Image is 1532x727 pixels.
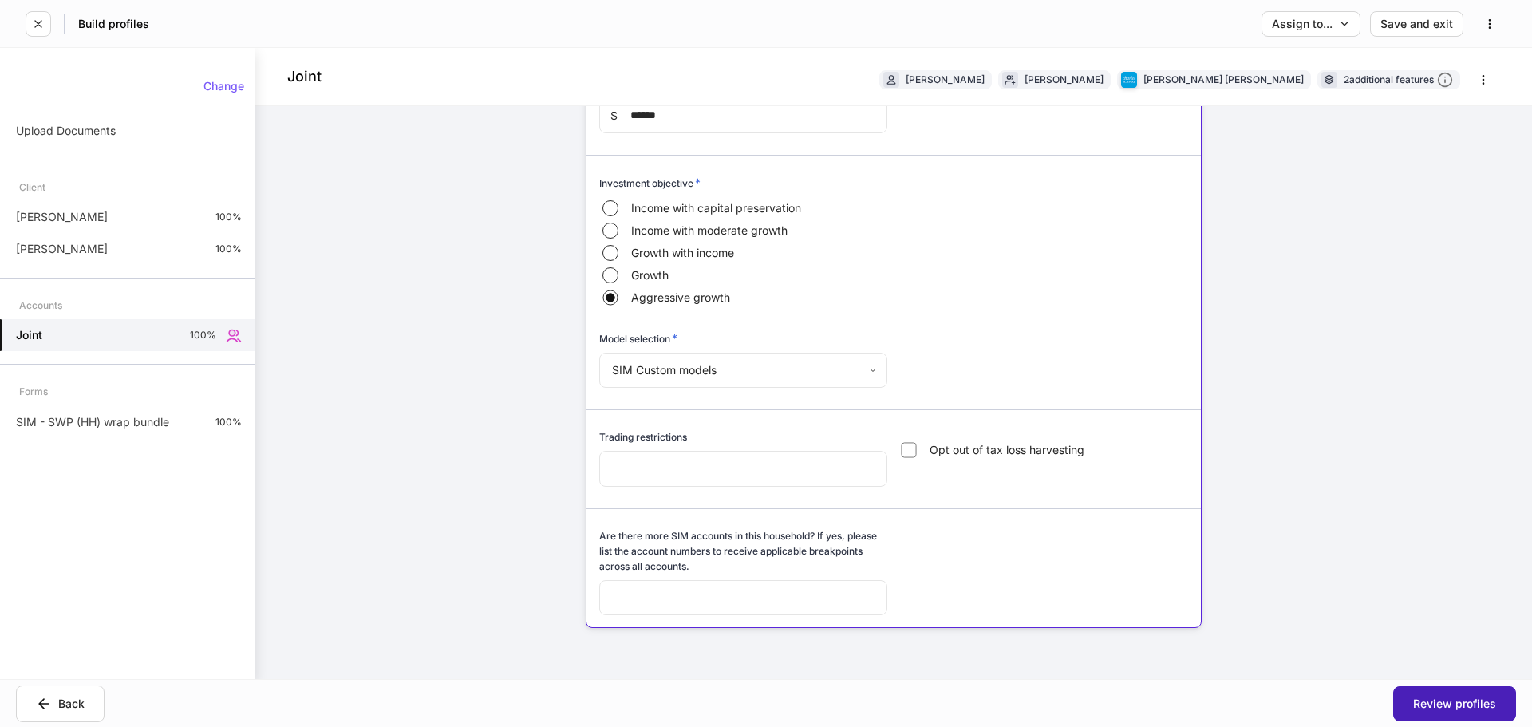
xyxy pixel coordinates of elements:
div: Client [19,173,45,201]
h5: Build profiles [78,16,149,32]
p: [PERSON_NAME] [16,209,108,225]
span: Income with capital preservation [631,200,801,216]
span: Opt out of tax loss harvesting [930,442,1084,458]
div: [PERSON_NAME] [1025,72,1104,87]
h5: Joint [16,327,42,343]
div: [PERSON_NAME] [906,72,985,87]
p: $ [610,108,618,124]
h6: Trading restrictions [599,429,687,444]
img: charles-schwab-BFYFdbvS.png [1121,72,1137,88]
p: [PERSON_NAME] [16,241,108,257]
span: Growth with income [631,245,734,261]
h6: Are there more SIM accounts in this household? If yes, please list the account numbers to receive... [599,528,887,575]
p: 100% [190,329,216,342]
div: Assign to... [1272,18,1350,30]
p: 100% [215,211,242,223]
div: Save and exit [1380,18,1453,30]
span: Growth [631,267,669,283]
button: Assign to... [1262,11,1360,37]
span: Aggressive growth [631,290,730,306]
p: Upload Documents [16,123,116,139]
button: Review profiles [1393,686,1516,721]
button: Change [193,73,255,99]
div: Change [203,81,244,92]
div: Forms [19,377,48,405]
h6: Model selection [599,330,677,346]
button: Back [16,686,105,722]
button: Save and exit [1370,11,1463,37]
div: [PERSON_NAME] [PERSON_NAME] [1143,72,1304,87]
div: SIM Custom models [599,353,886,388]
p: 100% [215,243,242,255]
h4: Joint [287,67,322,86]
h6: Investment objective [599,175,701,191]
span: Income with moderate growth [631,223,788,239]
div: 2 additional features [1344,72,1453,89]
p: SIM - SWP (HH) wrap bundle [16,414,169,430]
p: 100% [215,416,242,429]
div: Review profiles [1413,698,1496,709]
div: Back [36,696,85,712]
div: Accounts [19,291,62,319]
